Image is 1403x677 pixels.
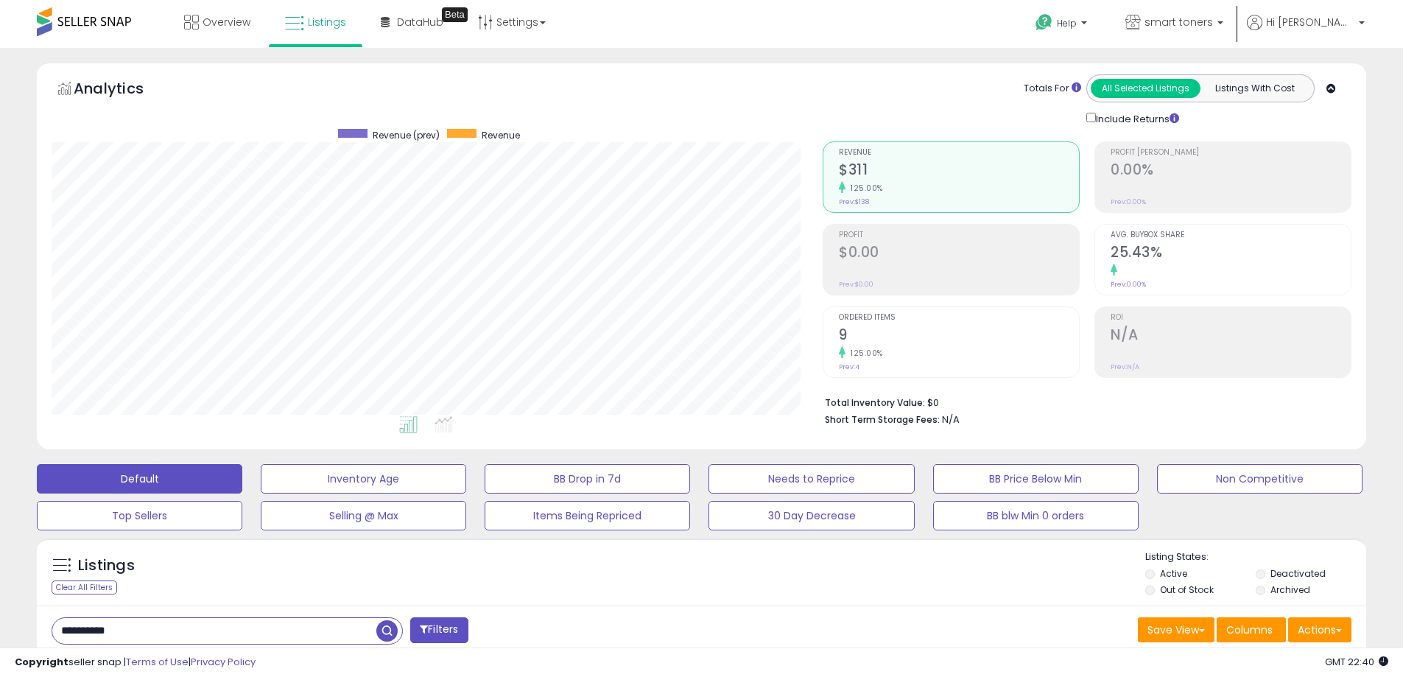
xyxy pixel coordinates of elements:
[1325,655,1388,669] span: 2025-09-15 22:40 GMT
[839,149,1079,157] span: Revenue
[1145,550,1366,564] p: Listing States:
[1111,326,1351,346] h2: N/A
[485,464,690,494] button: BB Drop in 7d
[1266,15,1354,29] span: Hi [PERSON_NAME]
[1075,110,1197,127] div: Include Returns
[1217,617,1286,642] button: Columns
[37,464,242,494] button: Default
[74,78,172,102] h5: Analytics
[78,555,135,576] h5: Listings
[1111,161,1351,181] h2: 0.00%
[1144,15,1213,29] span: smart toners
[1111,231,1351,239] span: Avg. Buybox Share
[261,501,466,530] button: Selling @ Max
[839,197,869,206] small: Prev: $138
[933,501,1139,530] button: BB blw Min 0 orders
[1057,17,1077,29] span: Help
[839,244,1079,264] h2: $0.00
[1111,149,1351,157] span: Profit [PERSON_NAME]
[1111,362,1139,371] small: Prev: N/A
[485,501,690,530] button: Items Being Repriced
[1157,464,1362,494] button: Non Competitive
[825,393,1340,410] li: $0
[126,655,189,669] a: Terms of Use
[1111,280,1146,289] small: Prev: 0.00%
[203,15,250,29] span: Overview
[1024,2,1102,48] a: Help
[1111,314,1351,322] span: ROI
[1247,15,1365,48] a: Hi [PERSON_NAME]
[15,655,68,669] strong: Copyright
[37,501,242,530] button: Top Sellers
[1160,567,1187,580] label: Active
[1024,82,1081,96] div: Totals For
[308,15,346,29] span: Listings
[839,231,1079,239] span: Profit
[442,7,468,22] div: Tooltip anchor
[1091,79,1200,98] button: All Selected Listings
[1200,79,1309,98] button: Listings With Cost
[839,314,1079,322] span: Ordered Items
[825,396,925,409] b: Total Inventory Value:
[933,464,1139,494] button: BB Price Below Min
[1035,13,1053,32] i: Get Help
[1288,617,1351,642] button: Actions
[839,161,1079,181] h2: $311
[397,15,443,29] span: DataHub
[1138,617,1214,642] button: Save View
[839,326,1079,346] h2: 9
[15,656,256,670] div: seller snap | |
[845,183,883,194] small: 125.00%
[825,413,940,426] b: Short Term Storage Fees:
[191,655,256,669] a: Privacy Policy
[410,617,468,643] button: Filters
[373,129,440,141] span: Revenue (prev)
[708,501,914,530] button: 30 Day Decrease
[52,580,117,594] div: Clear All Filters
[1160,583,1214,596] label: Out of Stock
[261,464,466,494] button: Inventory Age
[845,348,883,359] small: 125.00%
[942,413,960,427] span: N/A
[708,464,914,494] button: Needs to Reprice
[482,129,520,141] span: Revenue
[839,280,873,289] small: Prev: $0.00
[1226,622,1273,637] span: Columns
[1111,244,1351,264] h2: 25.43%
[1111,197,1146,206] small: Prev: 0.00%
[1270,583,1310,596] label: Archived
[1270,567,1326,580] label: Deactivated
[839,362,859,371] small: Prev: 4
